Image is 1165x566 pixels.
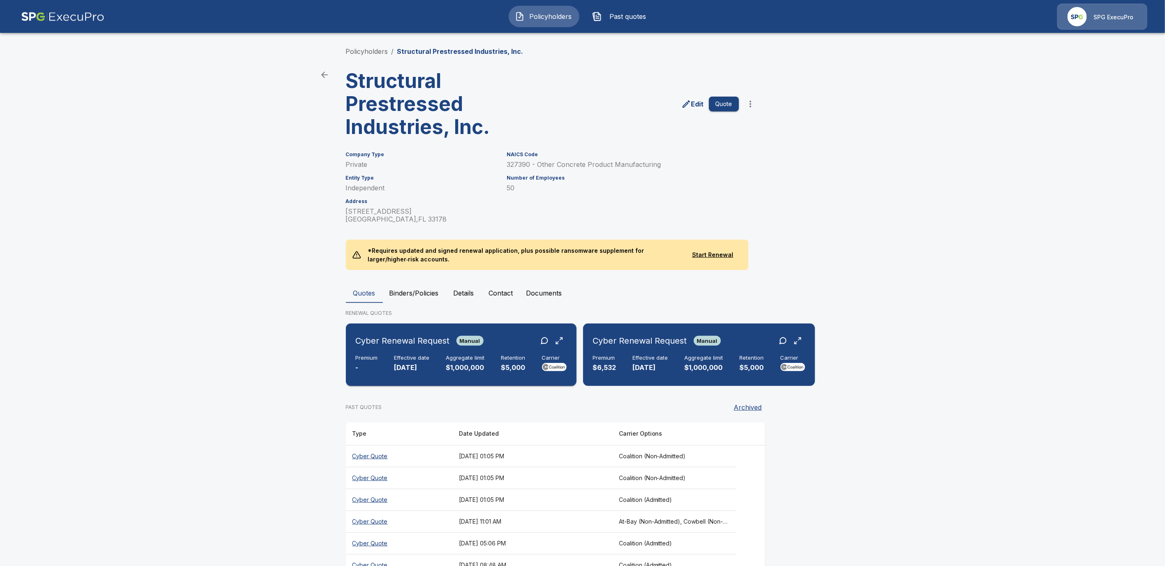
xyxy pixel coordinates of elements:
h6: Number of Employees [507,175,739,181]
a: edit [680,97,706,111]
button: Documents [520,283,569,303]
th: At-Bay (Non-Admitted), Cowbell (Non-Admitted), Cowbell (Admitted), Corvus Cyber (Non-Admitted), T... [612,511,737,532]
span: Policyholders [528,12,573,21]
p: 327390 - Other Concrete Product Manufacturing [507,161,739,169]
th: Carrier Options [612,422,737,446]
p: 50 [507,184,739,192]
h6: Company Type [346,152,497,157]
p: $1,000,000 [685,363,723,372]
h6: Aggregate limit [446,355,485,361]
h6: Retention [740,355,764,361]
th: Coalition (Admitted) [612,532,737,554]
p: RENEWAL QUOTES [346,310,820,317]
button: Start Renewal [684,247,742,263]
p: [DATE] [633,363,668,372]
div: policyholder tabs [346,283,820,303]
li: / [391,46,394,56]
h6: NAICS Code [507,152,739,157]
th: Cyber Quote [346,467,452,489]
th: Type [346,422,452,446]
a: Agency IconSPG ExecuPro [1057,4,1147,30]
p: Edit [691,99,704,109]
button: Past quotes IconPast quotes [586,6,657,27]
h6: Carrier [781,355,805,361]
p: Private [346,161,497,169]
a: Policyholders [346,47,388,55]
p: $6,532 [593,363,616,372]
button: Contact [482,283,520,303]
th: Date Updated [452,422,612,446]
img: Policyholders Icon [515,12,525,21]
button: Binders/Policies [383,283,445,303]
th: [DATE] 01:05 PM [452,467,612,489]
button: more [742,96,759,112]
h6: Effective date [633,355,668,361]
th: [DATE] 11:01 AM [452,511,612,532]
a: back [316,67,333,83]
p: - [356,363,378,372]
h6: Retention [501,355,526,361]
th: Coalition (Non-Admitted) [612,445,737,467]
img: Carrier [781,363,805,371]
p: Structural Prestressed Industries, Inc. [397,46,523,56]
span: Manual [456,337,484,344]
th: Cyber Quote [346,532,452,554]
h6: Premium [356,355,378,361]
th: Coalition (Non-Admitted) [612,467,737,489]
nav: breadcrumb [346,46,523,56]
th: Cyber Quote [346,511,452,532]
p: *Requires updated and signed renewal application, plus possible ransomware supplement for larger/... [361,240,684,270]
span: Manual [694,337,721,344]
th: Cyber Quote [346,445,452,467]
span: Past quotes [605,12,651,21]
p: [DATE] [394,363,430,372]
h6: Effective date [394,355,430,361]
th: [DATE] 01:05 PM [452,489,612,511]
h6: Aggregate limit [685,355,723,361]
h6: Carrier [542,355,567,361]
button: Archived [731,399,765,416]
h3: Structural Prestressed Industries, Inc. [346,69,549,139]
th: [DATE] 01:05 PM [452,445,612,467]
h6: Address [346,199,497,204]
p: $5,000 [740,363,764,372]
h6: Premium [593,355,616,361]
p: $5,000 [501,363,526,372]
button: Policyholders IconPolicyholders [509,6,579,27]
img: Agency Icon [1068,7,1087,26]
th: Cyber Quote [346,489,452,511]
img: Carrier [542,363,567,371]
h6: Cyber Renewal Request [593,334,687,347]
button: Quote [709,97,739,112]
p: PAST QUOTES [346,404,382,411]
p: $1,000,000 [446,363,485,372]
h6: Entity Type [346,175,497,181]
th: Coalition (Admitted) [612,489,737,511]
button: Quotes [346,283,383,303]
img: Past quotes Icon [592,12,602,21]
p: [STREET_ADDRESS] [GEOGRAPHIC_DATA] , FL 33178 [346,208,497,223]
h6: Cyber Renewal Request [356,334,450,347]
th: [DATE] 05:06 PM [452,532,612,554]
button: Details [445,283,482,303]
p: Independent [346,184,497,192]
p: SPG ExecuPro [1093,13,1133,21]
img: AA Logo [21,4,104,30]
